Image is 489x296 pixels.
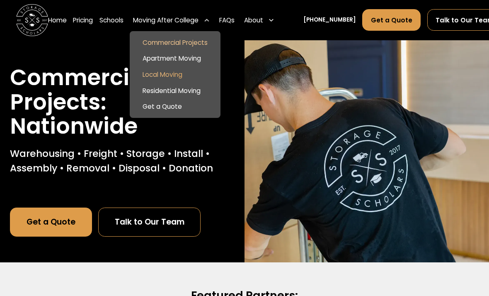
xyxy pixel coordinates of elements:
[10,147,234,176] p: Warehousing • Freight • Storage • Install • Assembly • Removal • Disposal • Donation
[99,9,123,31] a: Schools
[16,4,48,36] a: home
[130,9,213,31] div: Moving After College
[10,66,234,138] h1: Commercial Projects: Nationwide
[133,99,217,115] a: Get a Quote
[133,83,217,99] a: Residential Moving
[133,51,217,67] a: Apartment Moving
[10,208,92,237] a: Get a Quote
[133,34,217,51] a: Commercial Projects
[362,9,421,31] a: Get a Quote
[16,4,48,36] img: Storage Scholars main logo
[244,40,489,262] img: Nationwide commercial project movers.
[219,9,235,31] a: FAQs
[241,9,278,31] div: About
[48,9,67,31] a: Home
[244,15,263,25] div: About
[133,15,199,25] div: Moving After College
[133,66,217,83] a: Local Moving
[98,208,201,237] a: Talk to Our Team
[303,16,356,24] a: [PHONE_NUMBER]
[130,31,220,117] nav: Moving After College
[73,9,93,31] a: Pricing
